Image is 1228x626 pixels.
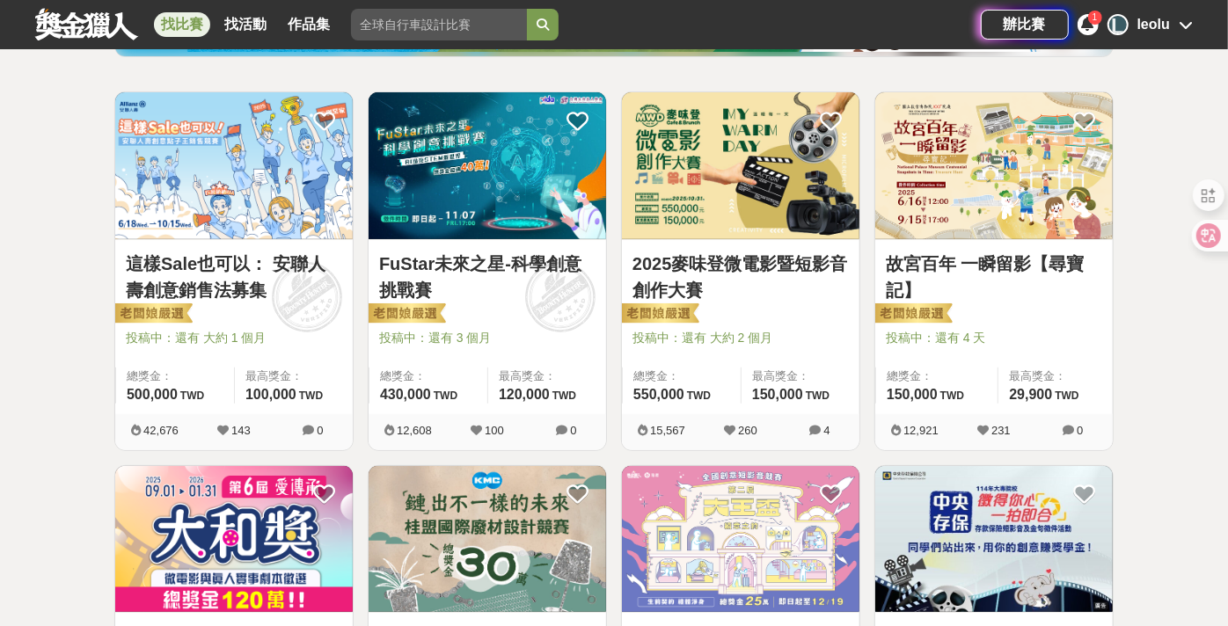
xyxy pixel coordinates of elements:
[940,389,964,402] span: TWD
[1009,387,1052,402] span: 29,900
[872,302,953,327] img: 老闆娘嚴選
[1137,14,1170,35] div: leolu
[369,92,606,239] img: Cover Image
[875,466,1113,613] img: Cover Image
[886,251,1102,303] a: 故宮百年 一瞬留影【尋寶記】
[991,424,1011,437] span: 231
[317,424,323,437] span: 0
[499,368,596,385] span: 最高獎金：
[738,424,757,437] span: 260
[552,389,576,402] span: TWD
[632,329,849,347] span: 投稿中：還有 大約 2 個月
[180,389,204,402] span: TWD
[570,424,576,437] span: 0
[485,424,504,437] span: 100
[633,387,684,402] span: 550,000
[981,10,1069,40] a: 辦比賽
[632,251,849,303] a: 2025麥味登微電影暨短影音創作大賽
[126,251,342,303] a: 這樣Sale也可以： 安聯人壽創意銷售法募集
[380,387,431,402] span: 430,000
[687,389,711,402] span: TWD
[231,424,251,437] span: 143
[115,92,353,239] img: Cover Image
[875,92,1113,240] a: Cover Image
[365,302,446,327] img: 老闆娘嚴選
[499,387,550,402] span: 120,000
[245,387,296,402] span: 100,000
[618,302,699,327] img: 老闆娘嚴選
[1093,12,1098,22] span: 1
[1009,368,1102,385] span: 最高獎金：
[112,302,193,327] img: 老闆娘嚴選
[127,387,178,402] span: 500,000
[126,329,342,347] span: 投稿中：還有 大約 1 個月
[115,92,353,240] a: Cover Image
[622,466,859,613] img: Cover Image
[875,466,1113,614] a: Cover Image
[127,368,223,385] span: 總獎金：
[752,387,803,402] span: 150,000
[1055,389,1078,402] span: TWD
[650,424,685,437] span: 15,567
[397,424,432,437] span: 12,608
[633,368,730,385] span: 總獎金：
[379,251,596,303] a: FuStar未來之星-科學創意挑戰賽
[299,389,323,402] span: TWD
[903,424,939,437] span: 12,921
[806,389,830,402] span: TWD
[823,424,830,437] span: 4
[887,368,987,385] span: 總獎金：
[245,368,342,385] span: 最高獎金：
[379,329,596,347] span: 投稿中：還有 3 個月
[369,466,606,613] img: Cover Image
[351,9,527,40] input: 全球自行車設計比賽
[115,466,353,614] a: Cover Image
[886,329,1102,347] span: 投稿中：還有 4 天
[434,389,457,402] span: TWD
[369,466,606,614] a: Cover Image
[875,92,1113,239] img: Cover Image
[143,424,179,437] span: 42,676
[622,92,859,239] img: Cover Image
[217,12,274,37] a: 找活動
[154,12,210,37] a: 找比賽
[1107,14,1129,35] div: L
[115,466,353,613] img: Cover Image
[369,92,606,240] a: Cover Image
[622,92,859,240] a: Cover Image
[281,12,337,37] a: 作品集
[887,387,938,402] span: 150,000
[380,368,477,385] span: 總獎金：
[752,368,849,385] span: 最高獎金：
[1077,424,1083,437] span: 0
[622,466,859,614] a: Cover Image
